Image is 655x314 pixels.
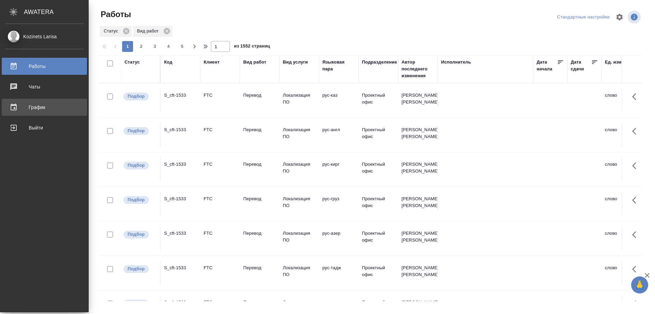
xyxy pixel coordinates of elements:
[398,123,438,147] td: [PERSON_NAME] [PERSON_NAME]
[164,126,197,133] div: S_cft-1533
[177,43,188,50] span: 5
[601,192,641,216] td: слово
[628,88,644,105] button: Здесь прячутся важные кнопки
[128,162,145,169] p: Подбор
[283,264,316,278] p: Локализация ПО
[243,126,276,133] p: Перевод
[441,59,471,66] div: Исполнитель
[555,12,611,23] div: split button
[319,227,359,250] td: рус-азер
[537,59,557,72] div: Дата начала
[601,261,641,285] td: слово
[204,195,236,202] p: FTC
[605,59,622,66] div: Ед. изм
[631,276,648,293] button: 🙏
[283,126,316,140] p: Локализация ПО
[628,296,644,312] button: Здесь прячутся важные кнопки
[164,59,172,66] div: Код
[204,59,219,66] div: Клиент
[24,5,89,19] div: AWATERA
[601,123,641,147] td: слово
[601,158,641,181] td: слово
[283,299,316,313] p: Локализация ПО
[5,61,84,71] div: Работы
[128,265,145,272] p: Подбор
[283,92,316,106] p: Локализация ПО
[128,93,145,100] p: Подбор
[628,192,644,208] button: Здесь прячутся важные кнопки
[149,43,160,50] span: 3
[2,119,87,136] a: Выйти
[283,59,308,66] div: Вид услуги
[128,300,145,307] p: Подбор
[5,82,84,92] div: Чаты
[136,41,147,52] button: 2
[628,158,644,174] button: Здесь прячутся важные кнопки
[398,261,438,285] td: [PERSON_NAME] [PERSON_NAME]
[100,26,132,37] div: Статус
[204,92,236,99] p: FTC
[2,99,87,116] a: График
[402,59,434,79] div: Автор последнего изменения
[204,126,236,133] p: FTC
[319,192,359,216] td: рус-груз
[164,92,197,99] div: S_cft-1533
[243,299,276,306] p: Перевод
[234,42,270,52] span: из 1552 страниц
[123,299,157,308] div: Можно подбирать исполнителей
[601,88,641,112] td: слово
[359,227,398,250] td: Проектный офис
[177,41,188,52] button: 5
[362,59,397,66] div: Подразделение
[398,158,438,181] td: [PERSON_NAME] [PERSON_NAME]
[243,230,276,237] p: Перевод
[137,28,161,35] p: Вид работ
[628,227,644,243] button: Здесь прячутся важные кнопки
[319,123,359,147] td: рус-англ
[136,43,147,50] span: 2
[164,230,197,237] div: S_cft-1533
[359,158,398,181] td: Проектный офис
[99,9,131,20] span: Работы
[398,227,438,250] td: [PERSON_NAME] [PERSON_NAME]
[123,264,157,274] div: Можно подбирать исполнителей
[359,261,398,285] td: Проектный офис
[164,299,197,306] div: S_cft-1533
[398,88,438,112] td: [PERSON_NAME] [PERSON_NAME]
[5,123,84,133] div: Выйти
[164,195,197,202] div: S_cft-1533
[283,230,316,244] p: Локализация ПО
[5,33,84,40] div: Kozinets Larisa
[243,161,276,168] p: Перевод
[359,123,398,147] td: Проектный офис
[104,28,120,35] p: Статус
[125,59,140,66] div: Статус
[123,230,157,239] div: Можно подбирать исполнителей
[611,9,628,25] span: Настроить таблицу
[204,230,236,237] p: FTC
[133,26,172,37] div: Вид работ
[319,88,359,112] td: рус-каз
[163,41,174,52] button: 4
[2,58,87,75] a: Работы
[204,299,236,306] p: FTC
[634,278,645,292] span: 🙏
[163,43,174,50] span: 4
[128,127,145,134] p: Подбор
[398,192,438,216] td: [PERSON_NAME] [PERSON_NAME]
[628,11,642,24] span: Посмотреть информацию
[164,161,197,168] div: S_cft-1533
[128,231,145,238] p: Подбор
[571,59,591,72] div: Дата сдачи
[123,126,157,136] div: Можно подбирать исполнителей
[628,261,644,277] button: Здесь прячутся важные кнопки
[628,123,644,139] button: Здесь прячутся важные кнопки
[283,195,316,209] p: Локализация ПО
[204,264,236,271] p: FTC
[359,88,398,112] td: Проектный офис
[204,161,236,168] p: FTC
[123,92,157,101] div: Можно подбирать исполнителей
[243,59,266,66] div: Вид работ
[123,161,157,170] div: Можно подбирать исполнителей
[243,195,276,202] p: Перевод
